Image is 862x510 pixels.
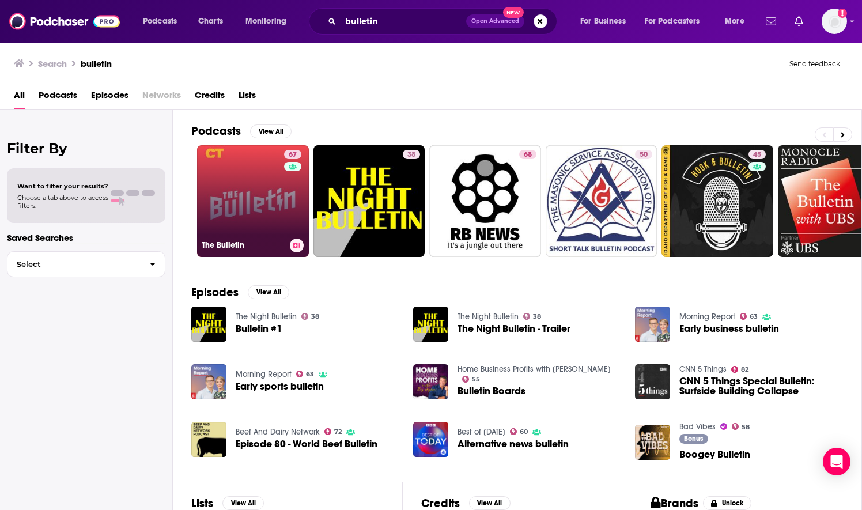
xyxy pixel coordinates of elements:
[313,145,425,257] a: 38
[413,422,448,457] a: Alternative news bulletin
[703,496,752,510] button: Unlock
[191,422,226,457] img: Episode 80 - World Beef Bulletin
[191,12,230,31] a: Charts
[731,366,749,373] a: 82
[7,251,165,277] button: Select
[143,13,177,29] span: Podcasts
[142,86,181,109] span: Networks
[245,13,286,29] span: Monitoring
[725,13,744,29] span: More
[248,285,289,299] button: View All
[679,449,750,459] a: Boogey Bulletin
[466,14,524,28] button: Open AdvancedNew
[236,427,320,437] a: Beef And Dairy Network
[732,423,750,430] a: 58
[546,145,657,257] a: 50
[311,314,319,319] span: 38
[236,381,324,391] a: Early sports bulletin
[91,86,128,109] a: Episodes
[786,59,844,69] button: Send feedback
[458,312,519,322] a: The Night Bulletin
[635,364,670,399] a: CNN 5 Things Special Bulletin: Surfside Building Collapse
[198,13,223,29] span: Charts
[523,313,542,320] a: 38
[289,149,297,161] span: 67
[202,240,285,250] h3: The Bulletin
[191,364,226,399] img: Early sports bulletin
[822,9,847,34] img: User Profile
[458,439,569,449] span: Alternative news bulletin
[458,324,570,334] a: The Night Bulletin - Trailer
[472,377,480,382] span: 55
[519,150,536,159] a: 68
[9,10,120,32] img: Podchaser - Follow, Share and Rate Podcasts
[197,145,309,257] a: 67The Bulletin
[239,86,256,109] a: Lists
[236,312,297,322] a: The Night Bulletin
[661,145,773,257] a: 45
[458,364,611,374] a: Home Business Profits with Ray Higdon
[520,429,528,435] span: 60
[753,149,761,161] span: 45
[471,18,519,24] span: Open Advanced
[717,12,759,31] button: open menu
[510,428,528,435] a: 60
[296,371,315,377] a: 63
[413,307,448,342] img: The Night Bulletin - Trailer
[306,372,314,377] span: 63
[236,369,292,379] a: Morning Report
[7,260,141,268] span: Select
[407,149,415,161] span: 38
[191,307,226,342] img: Bulletin #1
[790,12,808,31] a: Show notifications dropdown
[458,427,505,437] a: Best of Today
[413,364,448,399] a: Bulletin Boards
[503,7,524,18] span: New
[429,145,541,257] a: 68
[823,448,850,475] div: Open Intercom Messenger
[403,150,420,159] a: 38
[284,150,301,159] a: 67
[14,86,25,109] span: All
[334,429,342,435] span: 72
[679,324,779,334] a: Early business bulletin
[580,13,626,29] span: For Business
[679,376,843,396] a: CNN 5 Things Special Bulletin: Surfside Building Collapse
[635,307,670,342] a: Early business bulletin
[236,439,377,449] a: Episode 80 - World Beef Bulletin
[17,194,108,210] span: Choose a tab above to access filters.
[236,324,282,334] span: Bulletin #1
[17,182,108,190] span: Want to filter your results?
[750,314,758,319] span: 63
[741,367,748,372] span: 82
[39,86,77,109] span: Podcasts
[637,12,717,31] button: open menu
[645,13,700,29] span: For Podcasters
[222,496,264,510] button: View All
[740,313,758,320] a: 63
[635,425,670,460] img: Boogey Bulletin
[679,312,735,322] a: Morning Report
[7,140,165,157] h2: Filter By
[748,150,766,159] a: 45
[635,150,652,159] a: 50
[469,496,511,510] button: View All
[838,9,847,18] svg: Add a profile image
[320,8,568,35] div: Search podcasts, credits, & more...
[533,314,541,319] span: 38
[195,86,225,109] span: Credits
[301,313,320,320] a: 38
[679,422,716,432] a: Bad Vibes
[458,386,525,396] a: Bulletin Boards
